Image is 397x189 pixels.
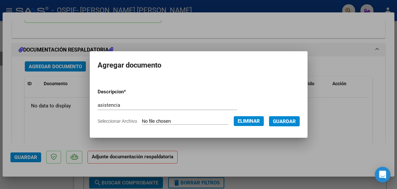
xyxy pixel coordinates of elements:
button: Eliminar [234,116,264,126]
span: Guardar [273,118,296,124]
button: Guardar [269,116,300,126]
p: Descripcion [98,88,158,96]
h2: Agregar documento [98,59,300,71]
span: Eliminar [238,118,260,124]
span: Seleccionar Archivo [98,118,137,124]
div: Open Intercom Messenger [375,167,390,182]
